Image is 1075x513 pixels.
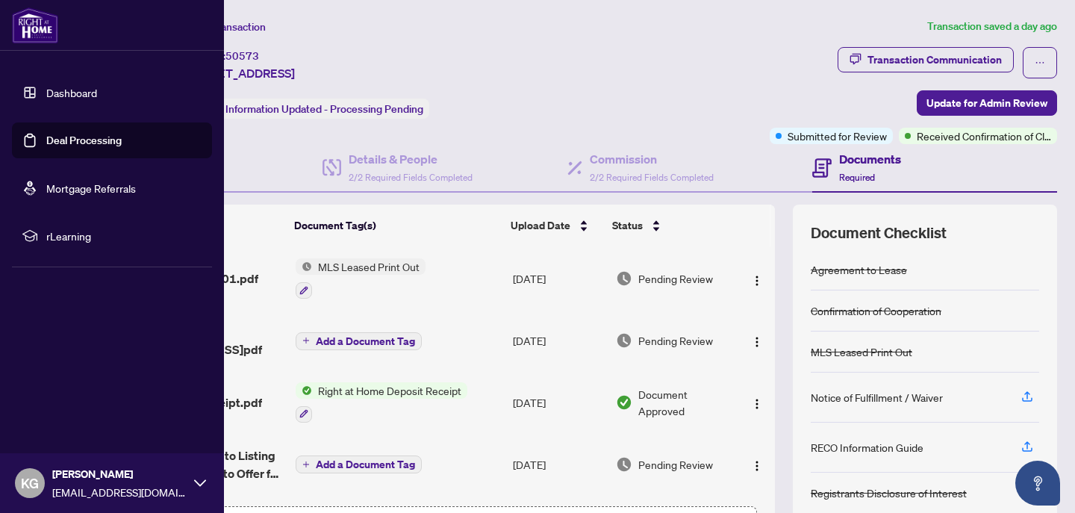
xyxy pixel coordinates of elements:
span: Received Confirmation of Closing [917,128,1051,144]
span: ellipsis [1035,57,1045,68]
span: Submitted for Review [788,128,887,144]
span: KG [21,473,39,494]
span: [EMAIL_ADDRESS][DOMAIN_NAME] [52,484,187,500]
button: Logo [745,329,769,352]
span: [STREET_ADDRESS] [185,64,295,82]
h4: Documents [839,150,901,168]
div: Transaction Communication [867,48,1002,72]
button: Add a Document Tag [296,332,422,350]
img: Document Status [616,456,632,473]
th: Document Tag(s) [288,205,505,246]
button: Update for Admin Review [917,90,1057,116]
div: Notice of Fulfillment / Waiver [811,389,943,405]
span: Add a Document Tag [316,336,415,346]
td: [DATE] [507,246,610,311]
span: Status [612,217,643,234]
span: Right at Home Deposit Receipt [312,382,467,399]
button: Logo [745,453,769,476]
span: Pending Review [638,270,713,287]
button: Add a Document Tag [296,456,422,473]
button: Transaction Communication [838,47,1014,72]
span: Document Approved [638,386,732,419]
th: Status [606,205,734,246]
span: Pending Review [638,456,713,473]
button: Logo [745,267,769,290]
span: 50573 [225,49,259,63]
img: logo [12,7,58,43]
div: Status: [185,99,429,119]
img: Logo [751,460,763,472]
img: Logo [751,336,763,348]
td: [DATE] [507,435,610,494]
div: Confirmation of Cooperation [811,302,941,319]
button: Logo [745,391,769,414]
button: Status IconRight at Home Deposit Receipt [296,382,467,423]
div: Agreement to Lease [811,261,907,278]
button: Add a Document Tag [296,331,422,350]
span: plus [302,337,310,344]
span: 2/2 Required Fields Completed [349,172,473,183]
span: [PERSON_NAME] [52,466,187,482]
span: MLS Leased Print Out [312,258,426,275]
td: [DATE] [507,370,610,435]
div: Registrants Disclosure of Interest [811,485,967,501]
article: Transaction saved a day ago [927,18,1057,35]
div: RECO Information Guide [811,439,923,456]
h4: Commission [590,150,714,168]
span: Document Checklist [811,223,947,243]
th: Upload Date [505,205,607,246]
img: Logo [751,398,763,410]
img: Document Status [616,270,632,287]
a: Mortgage Referrals [46,181,136,195]
span: plus [302,461,310,468]
img: Document Status [616,332,632,349]
h4: Details & People [349,150,473,168]
a: Deal Processing [46,134,122,147]
a: Dashboard [46,86,97,99]
span: Information Updated - Processing Pending [225,102,423,116]
div: MLS Leased Print Out [811,343,912,360]
span: rLearning [46,228,202,244]
img: Document Status [616,394,632,411]
span: 2/2 Required Fields Completed [590,172,714,183]
img: Logo [751,275,763,287]
button: Add a Document Tag [296,455,422,474]
span: Pending Review [638,332,713,349]
button: Status IconMLS Leased Print Out [296,258,426,299]
span: Update for Admin Review [926,91,1047,115]
span: Add a Document Tag [316,459,415,470]
span: Required [839,172,875,183]
img: Status Icon [296,258,312,275]
td: [DATE] [507,311,610,370]
span: View Transaction [186,20,266,34]
span: Upload Date [511,217,570,234]
button: Open asap [1015,461,1060,506]
img: Status Icon [296,382,312,399]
